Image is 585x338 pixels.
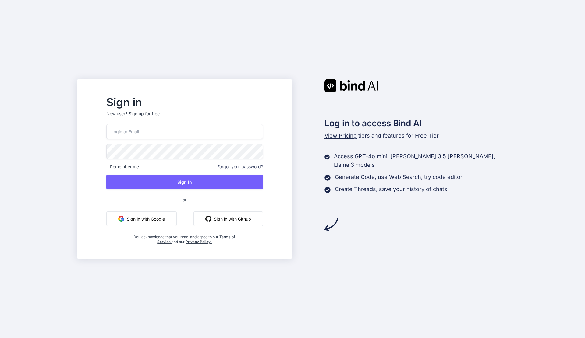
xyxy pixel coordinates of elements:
[118,216,124,222] img: google
[129,111,160,117] div: Sign up for free
[324,117,509,130] h2: Log in to access Bind AI
[157,235,235,244] a: Terms of Service
[335,173,463,181] p: Generate Code, use Web Search, try code editor
[106,175,263,189] button: Sign In
[106,111,263,124] p: New user?
[205,216,211,222] img: github
[324,131,509,140] p: tiers and features for Free Tier
[217,164,263,170] span: Forgot your password?
[324,132,357,139] span: View Pricing
[106,97,263,107] h2: Sign in
[324,218,338,231] img: arrow
[106,164,139,170] span: Remember me
[186,239,212,244] a: Privacy Policy.
[193,211,263,226] button: Sign in with Github
[324,79,378,92] img: Bind AI logo
[132,231,237,244] div: You acknowledge that you read, and agree to our and our
[106,211,177,226] button: Sign in with Google
[334,152,508,169] p: Access GPT-4o mini, [PERSON_NAME] 3.5 [PERSON_NAME], Llama 3 models
[335,185,447,193] p: Create Threads, save your history of chats
[106,124,263,139] input: Login or Email
[158,192,211,207] span: or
